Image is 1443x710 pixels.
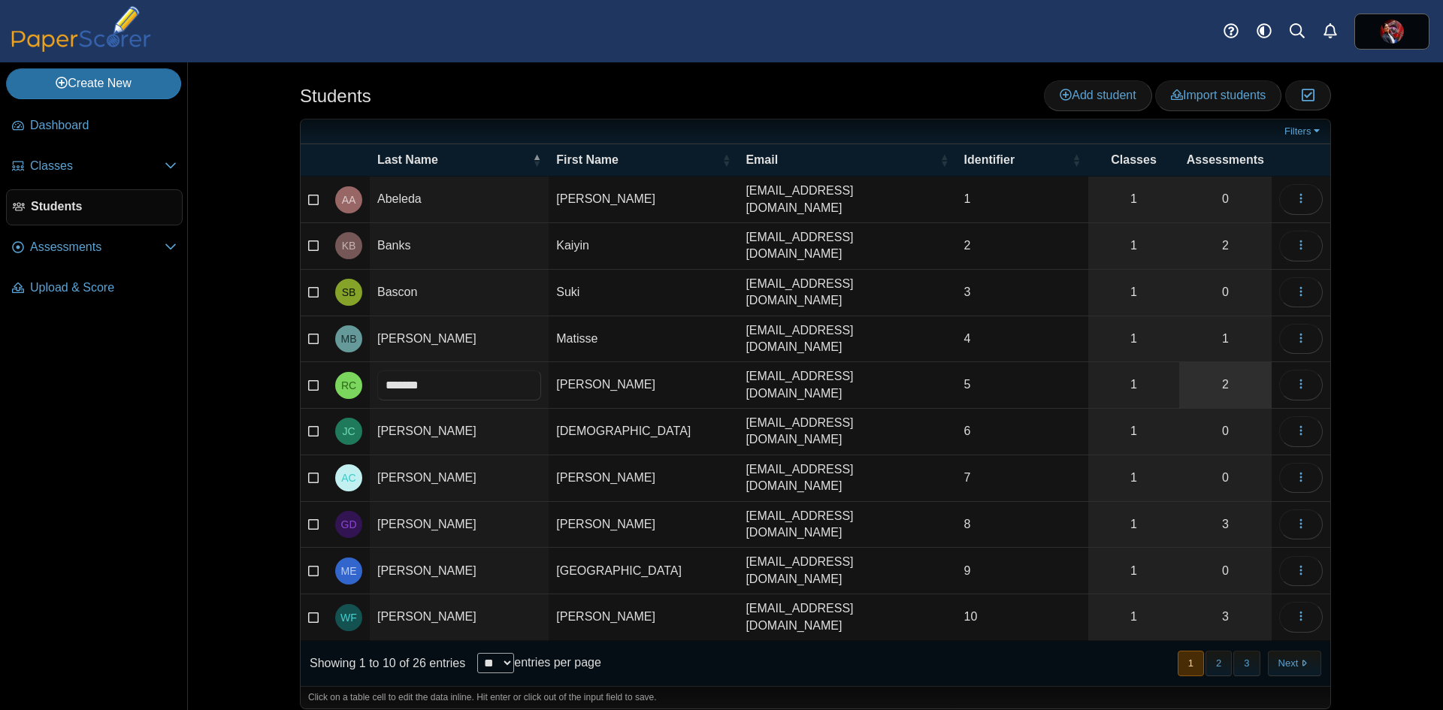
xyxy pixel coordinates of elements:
[1187,152,1264,168] span: Assessments
[300,83,371,109] h1: Students
[532,153,541,168] span: Last Name : Activate to invert sorting
[30,239,165,255] span: Assessments
[1314,15,1347,48] a: Alerts
[1060,89,1136,101] span: Add student
[1233,651,1260,675] button: 3
[31,198,176,215] span: Students
[1179,502,1272,548] a: 3
[549,223,738,270] td: Kaiyin
[1096,152,1172,168] span: Classes
[1088,455,1179,501] a: 1
[1088,270,1179,316] a: 1
[957,223,1089,270] td: 2
[1176,651,1321,675] nav: pagination
[301,641,465,686] div: Showing 1 to 10 of 26 entries
[301,686,1330,708] div: Click on a table cell to edit the data inline. Hit enter or click out of the input field to save.
[1178,651,1204,675] button: 1
[370,594,549,641] td: [PERSON_NAME]
[549,409,738,455] td: [DEMOGRAPHIC_DATA]
[342,240,356,251] span: Kaiyin Banks
[342,287,356,298] span: Suki Bascon
[1206,651,1232,675] button: 2
[1088,362,1179,408] a: 1
[957,409,1089,455] td: 6
[549,455,738,502] td: [PERSON_NAME]
[940,153,949,168] span: Email : Activate to sort
[1088,594,1179,640] a: 1
[549,548,738,594] td: [GEOGRAPHIC_DATA]
[370,502,549,548] td: [PERSON_NAME]
[30,279,177,296] span: Upload & Score
[341,380,356,391] span: Ross Chester
[341,566,357,576] span: Madison Elhaj
[342,195,356,205] span: Andrew Abeleda
[738,270,956,316] td: [EMAIL_ADDRESS][DOMAIN_NAME]
[1354,14,1429,50] a: ps.yyrSfKExD6VWH9yo
[6,230,183,266] a: Assessments
[957,502,1089,548] td: 8
[738,502,956,548] td: [EMAIL_ADDRESS][DOMAIN_NAME]
[738,177,956,223] td: [EMAIL_ADDRESS][DOMAIN_NAME]
[6,149,183,185] a: Classes
[370,409,549,455] td: [PERSON_NAME]
[1179,223,1272,269] a: 2
[514,656,601,669] label: entries per page
[1179,270,1272,316] a: 0
[341,473,355,483] span: Ascher Cyphers
[1380,20,1404,44] span: Greg Mullen
[549,502,738,548] td: [PERSON_NAME]
[549,316,738,363] td: Matisse
[721,153,731,168] span: First Name : Activate to sort
[370,270,549,316] td: Bascon
[957,270,1089,316] td: 3
[957,548,1089,594] td: 9
[549,362,738,409] td: [PERSON_NAME]
[1179,362,1272,408] a: 2
[370,316,549,363] td: [PERSON_NAME]
[1171,89,1266,101] span: Import students
[746,152,936,168] span: Email
[30,117,177,134] span: Dashboard
[738,223,956,270] td: [EMAIL_ADDRESS][DOMAIN_NAME]
[738,362,956,409] td: [EMAIL_ADDRESS][DOMAIN_NAME]
[1088,409,1179,455] a: 1
[738,594,956,641] td: [EMAIL_ADDRESS][DOMAIN_NAME]
[370,223,549,270] td: Banks
[1088,502,1179,548] a: 1
[1179,548,1272,594] a: 0
[556,152,718,168] span: First Name
[6,41,156,54] a: PaperScorer
[957,362,1089,409] td: 5
[30,158,165,174] span: Classes
[377,152,529,168] span: Last Name
[1179,455,1272,501] a: 0
[341,334,357,344] span: Matisse Bendiksen
[342,426,355,437] span: Jesus Cruz
[964,152,1069,168] span: Identifier
[549,270,738,316] td: Suki
[6,189,183,225] a: Students
[6,68,181,98] a: Create New
[549,177,738,223] td: [PERSON_NAME]
[1072,153,1081,168] span: Identifier : Activate to sort
[6,270,183,307] a: Upload & Score
[738,409,956,455] td: [EMAIL_ADDRESS][DOMAIN_NAME]
[1179,177,1272,222] a: 0
[370,548,549,594] td: [PERSON_NAME]
[957,177,1089,223] td: 1
[1179,594,1272,640] a: 3
[1044,80,1151,110] a: Add student
[370,177,549,223] td: Abeleda
[1268,651,1321,675] button: Next
[1281,124,1327,139] a: Filters
[6,6,156,52] img: PaperScorer
[1088,177,1179,222] a: 1
[6,108,183,144] a: Dashboard
[1088,223,1179,269] a: 1
[1155,80,1281,110] a: Import students
[957,594,1089,641] td: 10
[957,316,1089,363] td: 4
[370,455,549,502] td: [PERSON_NAME]
[341,519,357,530] span: Glen Dietrich
[738,455,956,502] td: [EMAIL_ADDRESS][DOMAIN_NAME]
